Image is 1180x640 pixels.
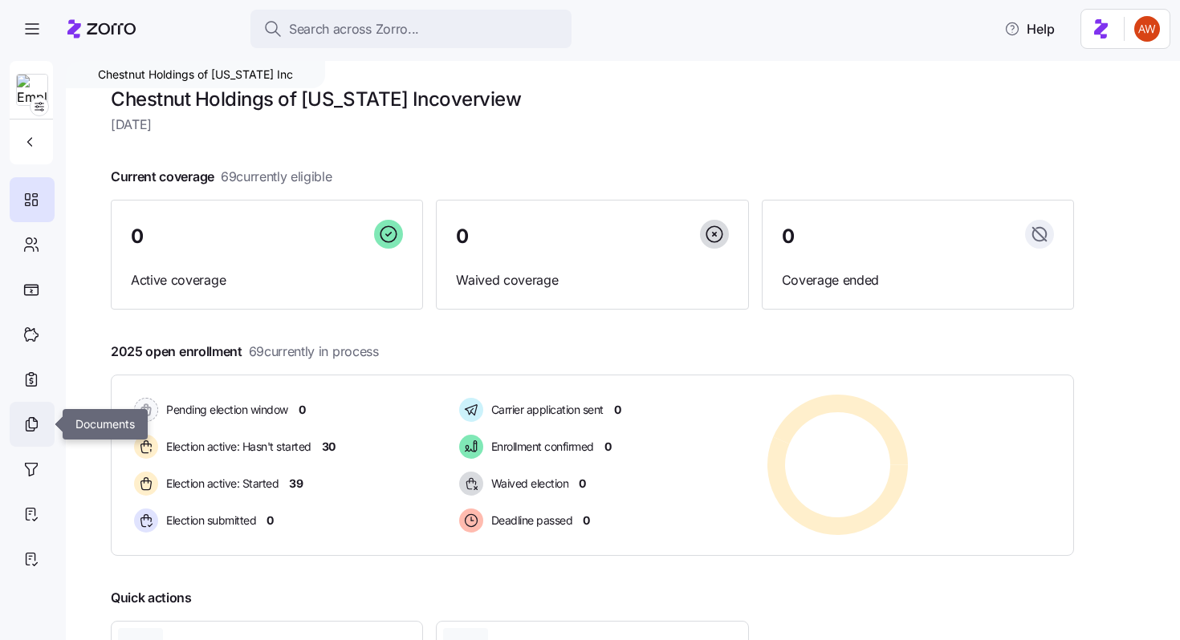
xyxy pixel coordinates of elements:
span: 39 [289,476,303,492]
button: Help [991,13,1068,45]
span: Election active: Hasn't started [161,439,311,455]
span: Search across Zorro... [289,19,419,39]
span: 0 [299,402,306,418]
span: 0 [267,512,274,529]
span: Deadline passed [486,512,573,529]
div: Chestnut Holdings of [US_STATE] Inc [66,61,325,88]
button: Search across Zorro... [250,10,572,48]
span: 0 [131,227,144,246]
span: Waived coverage [456,270,728,290]
span: [DATE] [111,115,1074,135]
span: Waived election [486,476,569,492]
span: 0 [583,512,590,529]
span: 0 [782,227,795,246]
span: Carrier application sent [486,402,604,418]
span: 2025 open enrollment [111,342,379,362]
span: 0 [614,402,621,418]
span: Enrollment confirmed [486,439,594,455]
h1: Chestnut Holdings of [US_STATE] Inc overview [111,87,1074,111]
span: 69 currently eligible [221,167,332,187]
span: Election submitted [161,512,256,529]
img: Employer logo [17,75,47,107]
img: 3c671664b44671044fa8929adf5007c6 [1134,16,1160,42]
span: 69 currently in process [249,342,379,362]
span: Quick actions [111,588,192,608]
span: 0 [456,227,469,246]
span: Pending election window [161,402,288,418]
span: 30 [322,439,336,455]
span: Election active: Started [161,476,279,492]
span: Coverage ended [782,270,1054,290]
span: Help [1004,19,1055,38]
span: Active coverage [131,270,403,290]
span: 0 [579,476,586,492]
span: Current coverage [111,167,332,187]
span: 0 [604,439,612,455]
